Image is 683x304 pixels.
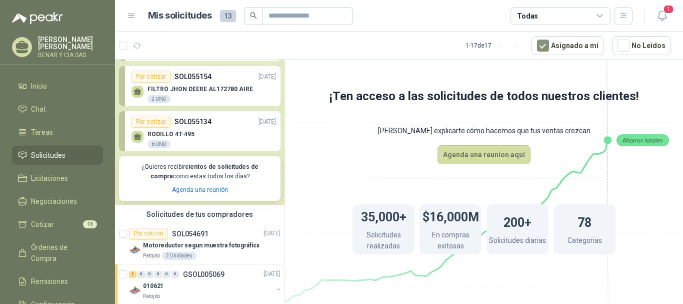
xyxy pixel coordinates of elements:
p: SOL055134 [174,116,211,127]
div: Por cotizar [131,71,170,83]
div: Solicitudes de tus compradores [115,205,284,224]
p: [DATE] [258,117,276,127]
div: Por cotizar [129,228,168,240]
div: Todas [517,11,538,22]
a: Negociaciones [12,192,103,211]
img: Logo peakr [12,12,63,24]
a: 1 0 0 0 0 0 GSOL005069[DATE] Company Logo010621Patojito [129,268,282,300]
div: Por cotizar [131,116,170,128]
h1: 78 [577,210,591,232]
h1: $16,000M [422,205,479,227]
p: ¿Quieres recibir como estas todos los días? [125,162,274,181]
a: Por cotizarSOL054691[DATE] Company LogoMotoreductor segun muestra fotográficaPatojito2 Unidades [115,224,284,264]
p: GSOL005069 [183,271,224,278]
div: 0 [146,271,153,278]
a: Por cotizarSOL055154[DATE] FILTRO JHON DEERE AL172780 AIRE2 UND [119,66,280,106]
p: Categorias [567,235,602,248]
div: 6 UND [147,140,170,148]
h1: 35,000+ [361,205,406,227]
span: 13 [220,10,236,22]
div: 0 [163,271,170,278]
h1: Mis solicitudes [148,9,212,23]
p: [DATE] [258,72,276,82]
a: Remisiones [12,272,103,291]
div: 0 [154,271,162,278]
a: Por cotizarSOL055134[DATE] RODILLO 4T-4956 UND [119,111,280,151]
a: Tareas [12,123,103,142]
span: 1 [663,5,674,14]
button: Agenda una reunion aquí [437,145,530,164]
div: 1 [129,271,136,278]
p: Patojito [143,252,160,260]
b: cientos de solicitudes de compra [150,163,258,180]
p: Motoreductor segun muestra fotográfica [143,241,259,250]
span: Licitaciones [31,173,68,184]
a: Inicio [12,77,103,96]
p: BENAR Y CIA SAS [38,52,103,58]
a: Cotizar18 [12,215,103,234]
span: Chat [31,104,46,115]
div: 2 UND [147,95,170,103]
p: RODILLO 4T-495 [147,131,194,138]
a: Solicitudes [12,146,103,165]
h1: 200+ [503,210,531,232]
div: 2 Unidades [162,252,196,260]
span: Inicio [31,81,47,92]
div: 1 - 17 de 17 [465,38,523,54]
p: En compras exitosas [419,229,481,254]
a: Órdenes de Compra [12,238,103,268]
p: [DATE] [263,229,280,238]
span: Solicitudes [31,150,65,161]
span: 18 [83,220,97,228]
span: Remisiones [31,276,68,287]
a: Licitaciones [12,169,103,188]
span: Órdenes de Compra [31,242,93,264]
button: Asignado a mi [531,36,604,55]
p: FILTRO JHON DEERE AL172780 AIRE [147,86,253,93]
p: SOL054691 [172,230,208,237]
p: [DATE] [263,269,280,279]
a: Chat [12,100,103,119]
div: 0 [171,271,179,278]
a: Agenda una reunión [172,186,228,193]
p: SOL055154 [174,71,211,82]
p: [PERSON_NAME] [PERSON_NAME] [38,36,103,50]
img: Company Logo [129,284,141,296]
span: Cotizar [31,219,54,230]
button: No Leídos [612,36,671,55]
img: Company Logo [129,244,141,256]
button: 1 [653,7,671,25]
div: 0 [137,271,145,278]
span: Tareas [31,127,53,138]
p: Patojito [143,292,160,300]
span: Negociaciones [31,196,77,207]
span: search [250,12,257,19]
p: 010621 [143,281,163,291]
p: Solicitudes realizadas [352,229,414,254]
p: Solicitudes diarias [489,235,546,248]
